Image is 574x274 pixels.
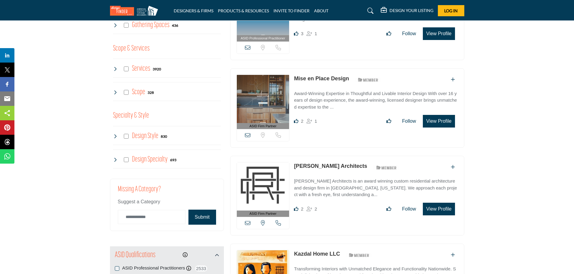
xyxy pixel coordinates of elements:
[124,157,129,162] input: Select Design Specialty checkbox
[423,27,455,40] button: View Profile
[294,75,349,83] p: Mise en Place Design
[383,203,395,215] button: Like listing
[355,76,382,84] img: ASID Members Badge Icon
[294,31,298,36] i: Likes
[148,91,154,95] b: 328
[423,203,455,215] button: View Profile
[451,252,455,257] a: Add To List
[118,185,216,198] h2: Missing a Category?
[132,87,145,97] h4: Scope: New build or renovation
[237,162,289,211] img: Clark Richardson Architects
[294,87,458,111] a: Award-Winning Expertise in Thoughtful and Livable Interior Design With over 16 years of design ex...
[115,266,119,271] input: ASID Professional Practitioners checkbox
[132,20,169,30] h4: Gathering Spaces: Gathering Spaces
[373,164,400,171] img: ASID Members Badge Icon
[438,5,464,16] button: Log In
[451,165,455,170] a: Add To List
[423,115,455,128] button: View Profile
[122,265,185,272] label: ASID Professional Practitioners
[124,23,129,28] input: Select Gathering Spaces checkbox
[113,110,149,122] button: Specialty & Style
[383,28,395,40] button: Like listing
[237,75,289,129] a: ASID Firm Partner
[383,115,395,127] button: Like listing
[294,174,458,198] a: [PERSON_NAME] Architects is an award winning custom residential architecture and design firm in [...
[118,210,185,224] input: Category Name
[398,28,420,40] button: Follow
[172,23,178,28] div: 436 Results For Gathering Spaces
[161,134,167,139] div: 830 Results For Design Style
[113,43,150,54] button: Scope & Services
[132,154,168,165] h4: Design Specialty: Sustainable, accessible, health-promoting, neurodiverse-friendly, age-in-place,...
[307,30,317,37] div: Followers
[124,66,129,71] input: Select Services checkbox
[294,163,367,169] a: [PERSON_NAME] Architects
[273,8,310,13] a: INVITE TO FINDER
[315,206,317,211] span: 2
[301,31,303,36] span: 3
[118,199,160,204] span: Suggest a Category
[294,162,367,170] p: Clark Richardson Architects
[124,90,129,95] input: Select Scope checkbox
[249,124,276,129] span: ASID Firm Partner
[307,118,317,125] div: Followers
[398,115,420,127] button: Follow
[451,77,455,82] a: Add To List
[188,210,216,225] button: Submit
[153,67,161,71] b: 3920
[241,36,285,41] span: ASID Professional Practitioner
[315,119,317,124] span: 1
[294,207,298,211] i: Likes
[294,251,340,257] a: Kazdal Home LLC
[346,251,373,259] img: ASID Members Badge Icon
[362,6,377,16] a: Search
[307,205,317,213] div: Followers
[294,178,458,198] p: [PERSON_NAME] Architects is an award winning custom residential architecture and design firm in [...
[381,7,433,14] div: DESIGN YOUR LISTING
[132,63,150,74] h4: Services: Interior and exterior spaces including lighting, layouts, furnishings, accessories, art...
[237,75,289,123] img: Mise en Place Design
[110,6,161,16] img: Site Logo
[153,66,161,72] div: 3920 Results For Services
[148,90,154,95] div: 328 Results For Scope
[294,250,340,258] p: Kazdal Home LLC
[249,211,276,216] span: ASID Firm Partner
[172,23,178,28] b: 436
[398,203,420,215] button: Follow
[301,206,303,211] span: 2
[294,90,458,111] p: Award-Winning Expertise in Thoughtful and Livable Interior Design With over 16 years of design ex...
[314,8,328,13] a: ABOUT
[444,8,458,13] span: Log In
[294,75,349,82] a: Mise en Place Design
[294,119,298,123] i: Likes
[174,8,213,13] a: DESIGNERS & FIRMS
[170,158,176,162] b: 693
[170,157,176,162] div: 693 Results For Design Specialty
[315,31,317,36] span: 1
[161,134,167,139] b: 830
[115,250,155,261] h2: ASID Qualifications
[124,134,129,139] input: Select Design Style checkbox
[237,162,289,217] a: ASID Firm Partner
[132,131,158,141] h4: Design Style: Styles that range from contemporary to Victorian to meet any aesthetic vision.
[183,252,188,257] a: Information about
[194,265,208,272] span: 2533
[183,251,188,259] div: Click to view information
[301,119,303,124] span: 2
[218,8,269,13] a: PRODUCTS & RESOURCES
[389,8,433,13] h5: DESIGN YOUR LISTING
